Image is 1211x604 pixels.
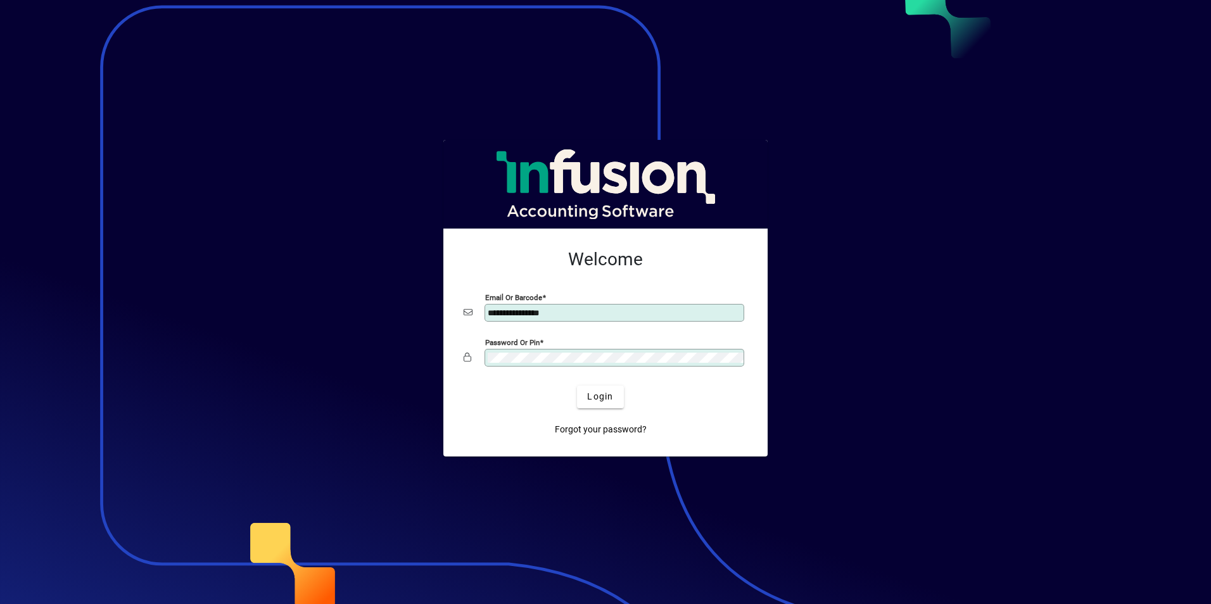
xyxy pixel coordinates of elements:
button: Login [577,386,623,408]
h2: Welcome [464,249,747,270]
span: Login [587,390,613,403]
mat-label: Email or Barcode [485,293,542,301]
span: Forgot your password? [555,423,647,436]
mat-label: Password or Pin [485,337,540,346]
a: Forgot your password? [550,418,652,441]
